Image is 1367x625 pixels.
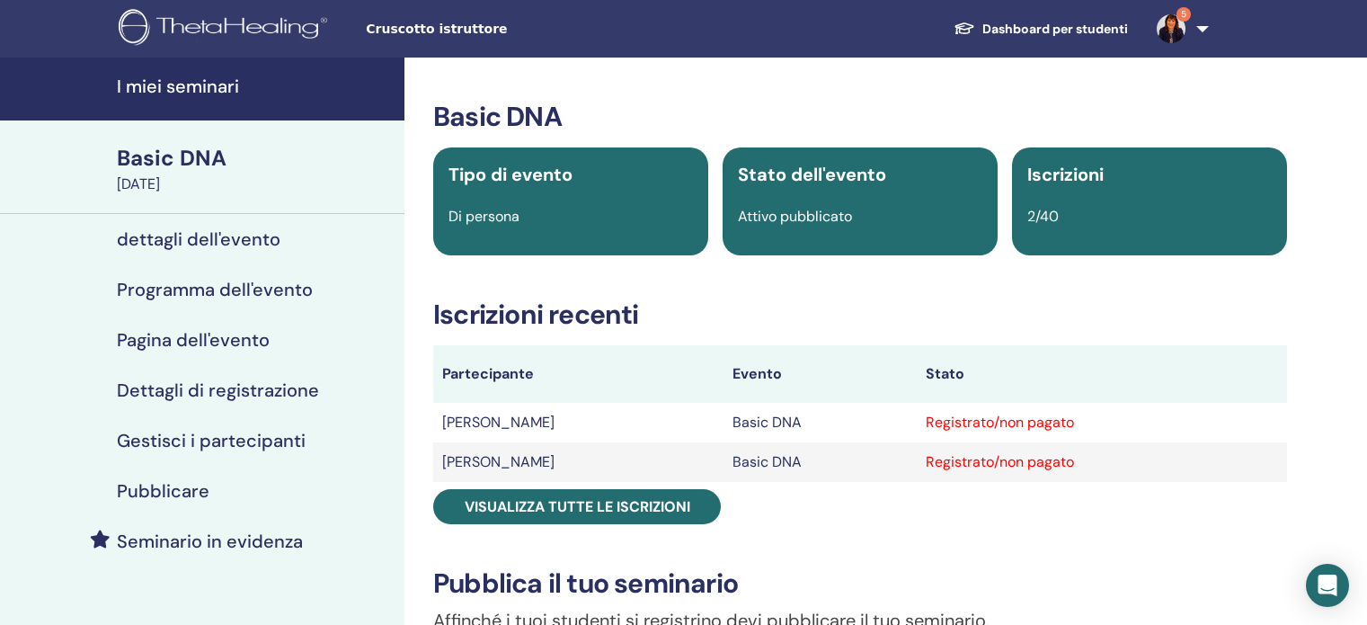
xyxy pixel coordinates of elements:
span: Attivo pubblicato [738,207,852,226]
span: Visualizza tutte le iscrizioni [465,497,690,516]
h4: Seminario in evidenza [117,531,303,552]
th: Stato [917,345,1287,403]
a: Dashboard per studenti [939,13,1142,46]
img: logo.png [119,9,333,49]
span: 2/40 [1027,207,1059,226]
img: graduation-cap-white.svg [954,21,975,36]
a: Visualizza tutte le iscrizioni [433,489,721,524]
td: Basic DNA [723,442,918,482]
span: Tipo di evento [448,163,573,186]
h4: dettagli dell'evento [117,228,280,250]
h4: Dettagli di registrazione [117,379,319,401]
span: 5 [1176,7,1191,22]
div: Open Intercom Messenger [1306,564,1349,607]
a: Basic DNA[DATE] [106,143,404,195]
h3: Iscrizioni recenti [433,299,1287,331]
th: Evento [723,345,918,403]
div: Registrato/non pagato [926,451,1278,473]
span: Cruscotto istruttore [366,20,635,39]
div: [DATE] [117,174,394,195]
h4: I miei seminari [117,76,394,97]
h4: Pubblicare [117,480,209,502]
h3: Basic DNA [433,101,1287,133]
td: Basic DNA [723,403,918,442]
td: [PERSON_NAME] [433,442,723,482]
h4: Gestisci i partecipanti [117,430,306,451]
div: Registrato/non pagato [926,412,1278,433]
span: Stato dell'evento [738,163,886,186]
th: Partecipante [433,345,723,403]
span: Di persona [448,207,519,226]
td: [PERSON_NAME] [433,403,723,442]
div: Basic DNA [117,143,394,174]
h4: Pagina dell'evento [117,329,270,351]
h3: Pubblica il tuo seminario [433,567,1287,600]
img: default.jpg [1157,14,1185,43]
h4: Programma dell'evento [117,279,313,300]
span: Iscrizioni [1027,163,1104,186]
